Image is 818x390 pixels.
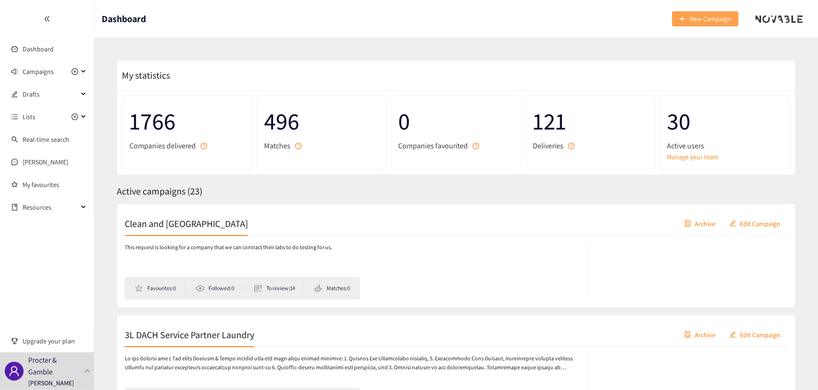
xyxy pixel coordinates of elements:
[125,328,254,341] h2: 3L DACH Service Partner Laundry
[740,218,780,228] span: Edit Campaign
[533,140,563,152] span: Deliveries
[11,68,18,75] span: sound
[11,338,18,344] span: trophy
[28,378,74,388] p: [PERSON_NAME]
[23,135,69,144] a: Real-time search
[730,331,736,339] span: edit
[129,140,196,152] span: Companies delivered
[23,158,68,166] a: [PERSON_NAME]
[677,216,722,231] button: containerArchive
[23,107,35,126] span: Lists
[28,354,80,378] p: Procter & Gamble
[264,103,380,140] span: 496
[722,216,787,231] button: editEdit Campaign
[667,140,704,152] span: Active users
[44,16,50,22] span: double-left
[23,198,78,217] span: Resources
[695,329,715,340] span: Archive
[398,140,468,152] span: Companies favourited
[72,68,78,75] span: plus-circle
[23,85,78,104] span: Drafts
[264,140,290,152] span: Matches
[771,345,818,390] iframe: Chat Widget
[254,284,304,292] li: To review: 14
[690,14,731,24] span: New Campaign
[677,327,722,342] button: containerArchive
[23,62,54,81] span: Campaigns
[722,327,787,342] button: editEdit Campaign
[135,284,185,292] li: Favourites: 0
[740,329,780,340] span: Edit Campaign
[11,204,18,211] span: book
[11,114,18,120] span: unordered-list
[672,11,738,26] button: plusNew Campaign
[730,220,736,227] span: edit
[473,143,479,149] span: question-circle
[125,243,332,252] p: This request is looking for a company that we can contract their labs to do testing for us.
[314,284,350,292] li: Matches: 0
[117,185,202,197] span: Active campaigns ( 23 )
[200,143,207,149] span: question-circle
[568,143,575,149] span: question-circle
[667,152,783,162] a: Manage your team
[684,331,691,339] span: container
[23,45,54,53] a: Dashboard
[8,366,20,377] span: user
[117,69,170,81] span: My statistics
[195,284,243,292] li: Followed: 0
[533,103,649,140] span: 121
[11,91,18,97] span: edit
[129,103,245,140] span: 1766
[695,218,715,228] span: Archive
[72,114,78,120] span: plus-circle
[295,143,302,149] span: question-circle
[23,175,87,194] a: My favourites
[23,332,87,350] span: Upgrade your plan
[679,16,686,23] span: plus
[684,220,691,227] span: container
[667,103,783,140] span: 30
[117,204,795,308] a: Clean and [GEOGRAPHIC_DATA]containerArchiveeditEdit CampaignThis request is looking for a company...
[125,217,248,230] h2: Clean and [GEOGRAPHIC_DATA]
[398,103,514,140] span: 0
[125,354,579,372] p: Lo ips dolorsi ame c 7ad elits Doeiusm & Tempo incidid utla etd magn aliqu enimad minimve: 1. Qui...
